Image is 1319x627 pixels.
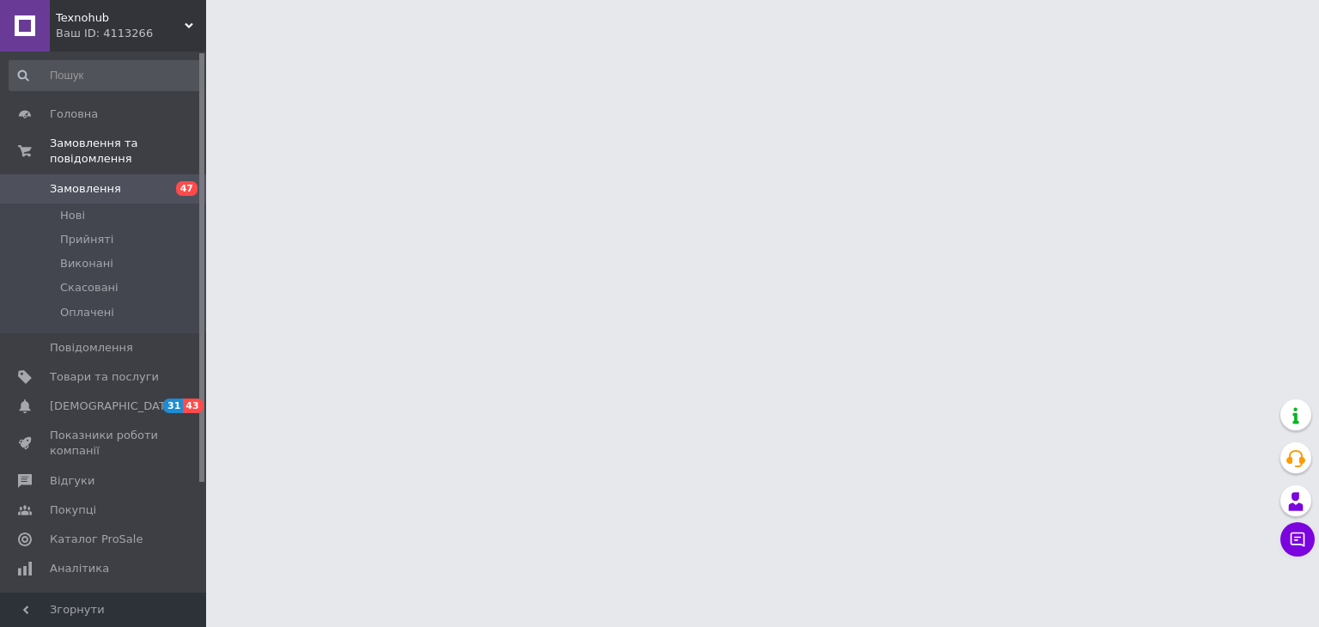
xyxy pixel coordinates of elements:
span: 47 [176,181,198,196]
span: Аналітика [50,561,109,576]
span: 31 [163,399,183,413]
span: Оплачені [60,305,114,320]
span: Нові [60,208,85,223]
span: Управління сайтом [50,590,159,621]
span: Скасовані [60,280,119,295]
button: Чат з покупцем [1280,522,1315,557]
span: Замовлення та повідомлення [50,136,206,167]
span: Показники роботи компанії [50,428,159,459]
div: Ваш ID: 4113266 [56,26,206,41]
span: Головна [50,107,98,122]
span: [DEMOGRAPHIC_DATA] [50,399,177,414]
span: Каталог ProSale [50,532,143,547]
span: Виконані [60,256,113,271]
span: Покупці [50,502,96,518]
span: Товари та послуги [50,369,159,385]
input: Пошук [9,60,203,91]
span: Замовлення [50,181,121,197]
span: Відгуки [50,473,94,489]
span: Texnohub [56,10,185,26]
span: Прийняті [60,232,113,247]
span: 43 [183,399,203,413]
span: Повідомлення [50,340,133,356]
